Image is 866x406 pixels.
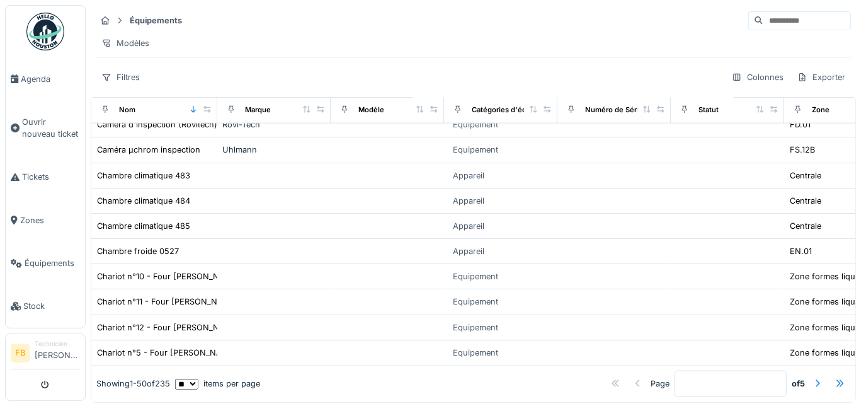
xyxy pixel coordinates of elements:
div: Equipement [453,322,498,333]
a: Tickets [6,156,85,199]
div: Centrale [790,170,821,182]
div: Technicien [35,339,80,349]
div: Numéro de Série [585,105,643,115]
span: Stock [23,300,80,312]
div: Catégories d'équipement [472,105,559,115]
div: Showing 1 - 50 of 235 [96,378,170,390]
span: Tickets [22,171,80,183]
a: FB Technicien[PERSON_NAME] [11,339,80,369]
div: Centrale [790,220,821,232]
div: Equipement [453,270,498,282]
div: FS.12B [790,144,815,156]
div: Equipement [453,347,498,359]
div: Appareil [453,170,484,182]
div: Chambre climatique 485 [97,220,190,232]
div: Chambre climatique 484 [97,195,190,207]
a: Agenda [6,57,85,100]
div: Filtres [96,68,145,86]
div: Chariot n°5 - Four [PERSON_NAME]-aqua [97,347,260,359]
div: Page [651,378,669,390]
a: Zones [6,199,85,241]
div: items per page [175,378,260,390]
span: Ouvrir nouveau ticket [22,116,80,140]
div: Statut [698,105,719,115]
div: Equipement [453,296,498,308]
li: FB [11,344,30,362]
div: Chariot n°10 - Four [PERSON_NAME]-aqua [97,270,263,282]
strong: of 5 [792,378,805,390]
div: Zone [812,105,829,115]
div: Exporter [792,68,851,86]
a: Équipements [6,242,85,285]
div: Nom [119,105,135,115]
div: Chariot n°12 - Four [PERSON_NAME]-aqua [97,322,263,333]
div: EN.01 [790,245,812,257]
span: Zones [20,214,80,226]
div: Caméra d'inspection (Rovitech) [97,119,217,130]
div: Rovi-Tech [222,119,326,130]
div: Caméra µchrom inspection [97,144,200,156]
div: Chariot n°11 - Four [PERSON_NAME]-aqua [97,296,261,308]
div: Equipement [453,119,498,130]
div: Centrale [790,195,821,207]
div: Appareil [453,220,484,232]
div: Marque [245,105,271,115]
div: Colonnes [726,68,789,86]
img: Badge_color-CXgf-gQk.svg [26,13,64,50]
div: Chambre climatique 483 [97,170,190,182]
span: Équipements [25,257,80,269]
div: Uhlmann [222,144,326,156]
strong: Équipements [125,14,187,26]
div: Modèle [358,105,384,115]
div: Appareil [453,195,484,207]
a: Stock [6,285,85,328]
div: Modèles [96,34,155,52]
div: Equipement [453,144,498,156]
li: [PERSON_NAME] [35,339,80,366]
a: Ouvrir nouveau ticket [6,100,85,156]
div: FD.01 [790,119,811,130]
div: Chambre froide 0527 [97,245,179,257]
span: Agenda [21,73,80,85]
div: Appareil [453,245,484,257]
